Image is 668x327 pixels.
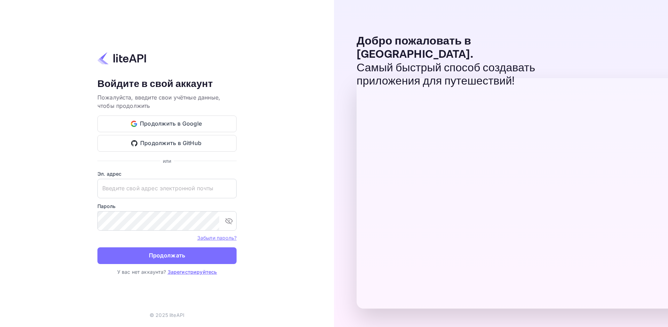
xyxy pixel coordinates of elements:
ya-tr-span: У вас нет аккаунта? [117,269,166,275]
button: Продолжать [97,247,237,264]
ya-tr-span: Забыли пароль? [197,235,237,241]
button: Продолжить в Google [97,115,237,132]
ya-tr-span: Продолжить в Google [140,119,202,128]
ya-tr-span: © 2025 liteAPI [150,312,184,318]
img: liteapi [97,51,146,65]
button: переключить видимость пароля [222,214,236,228]
ya-tr-span: Добро пожаловать в [GEOGRAPHIC_DATA]. [357,34,473,62]
ya-tr-span: Пароль [97,203,116,209]
ya-tr-span: Продолжать [149,251,185,260]
button: Продолжить в GitHub [97,135,237,152]
ya-tr-span: Продолжить в GitHub [140,138,202,148]
ya-tr-span: Войдите в свой аккаунт [97,78,213,90]
ya-tr-span: Пожалуйста, введите свои учётные данные, чтобы продолжить [97,94,220,109]
ya-tr-span: Эл. адрес [97,171,121,177]
a: Забыли пароль? [197,234,237,241]
ya-tr-span: Самый быстрый способ создавать приложения для путешествий! [357,61,535,88]
a: Зарегистрируйтесь [168,269,217,275]
input: Введите свой адрес электронной почты [97,179,237,198]
ya-tr-span: или [163,158,171,164]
